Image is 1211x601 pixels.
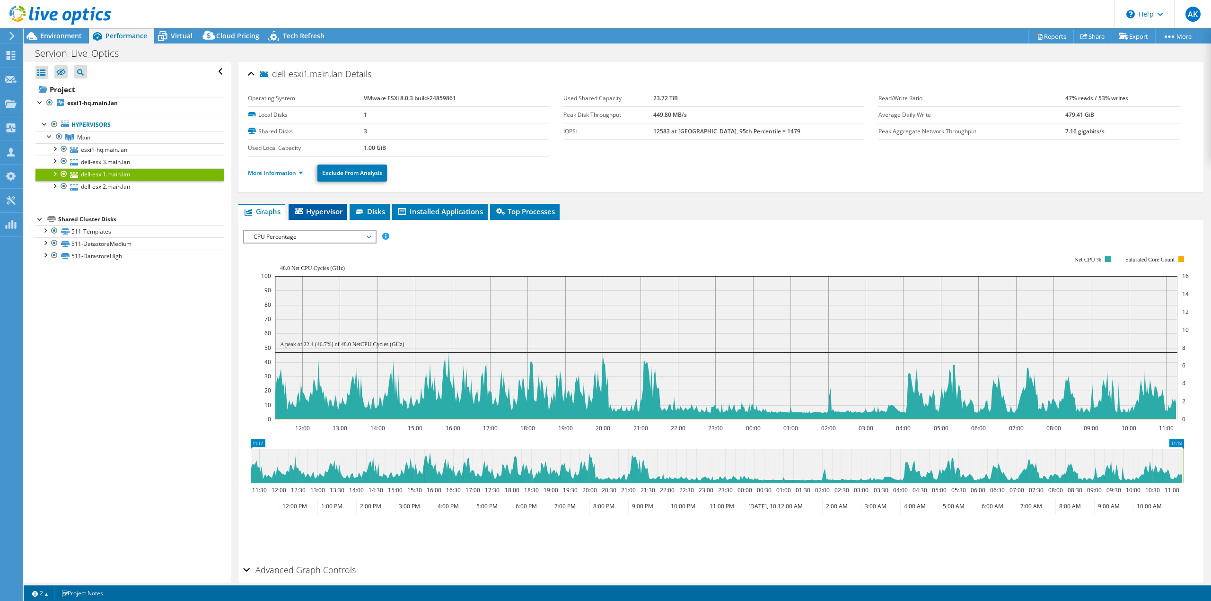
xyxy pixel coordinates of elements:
text: 00:30 [757,486,772,494]
text: 18:00 [505,486,519,494]
span: Performance [105,31,147,40]
text: 13:00 [310,486,325,494]
b: 23.72 TiB [653,94,678,102]
text: 01:00 [783,424,798,432]
b: 3 [364,127,367,135]
text: 100 [261,272,271,280]
b: 47% reads / 53% writes [1065,94,1128,102]
span: Hypervisor [293,207,342,216]
text: 0 [1182,415,1185,423]
text: 14 [1182,290,1189,298]
text: 13:30 [330,486,344,494]
span: Disks [354,207,385,216]
label: Read/Write Ratio [878,94,1065,103]
span: dell-esxi1.main.lan [260,70,343,79]
a: Export [1112,29,1156,44]
text: 16:30 [446,486,461,494]
text: 09:00 [1084,424,1098,432]
text: 0 [268,415,271,423]
b: VMware ESXi 8.0.3 build-24859861 [364,94,456,102]
text: 01:00 [776,486,791,494]
text: 07:30 [1029,486,1044,494]
text: 11:00 [1165,486,1179,494]
span: Graphs [243,207,281,216]
text: 2 [1182,397,1185,405]
h1: Servion_Live_Optics [31,48,133,59]
text: 04:30 [913,486,927,494]
text: 06:00 [971,424,986,432]
a: Share [1073,29,1112,44]
span: CPU Percentage [249,231,370,243]
text: 30 [264,372,271,380]
text: 22:00 [671,424,685,432]
text: 90 [264,286,271,294]
text: 8 [1182,344,1185,352]
text: 14:30 [369,486,383,494]
text: 01:30 [796,486,810,494]
label: Used Local Capacity [248,143,364,153]
b: 1.00 GiB [364,144,386,152]
h2: Advanced Graph Controls [243,560,356,579]
text: 20:00 [582,486,597,494]
text: 00:00 [746,424,761,432]
text: 48.0 Net CPU Cycles (GHz) [280,265,345,271]
text: 19:00 [544,486,558,494]
label: Used Shared Capacity [563,94,654,103]
text: 02:00 [821,424,836,432]
a: esxi1-hq.main.lan [35,143,224,156]
text: 04:00 [893,486,908,494]
text: Saturated Core Count [1125,256,1175,263]
text: 03:00 [854,486,869,494]
text: 11:00 [1159,424,1174,432]
text: 21:00 [621,486,636,494]
label: IOPS: [563,127,654,136]
text: 17:00 [465,486,480,494]
text: 08:00 [1046,424,1061,432]
text: 10 [1182,326,1189,334]
label: Local Disks [248,110,364,120]
span: Environment [40,31,82,40]
text: 22:00 [660,486,675,494]
text: 08:30 [1068,486,1082,494]
text: 03:30 [874,486,888,494]
text: 05:00 [932,486,947,494]
text: 22:30 [679,486,694,494]
text: 05:30 [951,486,966,494]
text: 16:00 [427,486,441,494]
a: Main [35,131,224,143]
text: 12:00 [295,424,310,432]
span: Cloud Pricing [216,31,259,40]
text: 15:00 [408,424,422,432]
text: 06:30 [990,486,1005,494]
span: Main [77,133,90,141]
text: 10:00 [1126,486,1141,494]
text: 23:30 [718,486,733,494]
text: Net CPU % [1075,256,1102,263]
a: 511-DatastoreHigh [35,250,224,262]
text: 70 [264,315,271,323]
label: Operating System [248,94,364,103]
a: Reports [1028,29,1074,44]
text: 09:00 [1087,486,1102,494]
b: 479.41 GiB [1065,111,1094,119]
text: 80 [264,301,271,309]
text: 14:00 [349,486,364,494]
text: 02:00 [815,486,830,494]
text: A peak of 22.4 (46.7%) of 48.0 NetCPU Cycles (GHz) [280,341,404,348]
text: 18:30 [524,486,539,494]
a: esxi1-hq.main.lan [35,97,224,109]
b: 449.80 MB/s [653,111,687,119]
text: 4 [1182,379,1185,387]
a: Project [35,82,224,97]
text: 20:00 [596,424,610,432]
text: 21:30 [641,486,655,494]
span: Top Processes [495,207,555,216]
text: 10:00 [1122,424,1136,432]
span: Details [345,68,371,79]
text: 07:00 [1009,424,1024,432]
text: 03:00 [859,424,873,432]
text: 12:30 [291,486,306,494]
label: Peak Disk Throughput [563,110,654,120]
text: 06:00 [971,486,985,494]
text: 23:00 [699,486,713,494]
